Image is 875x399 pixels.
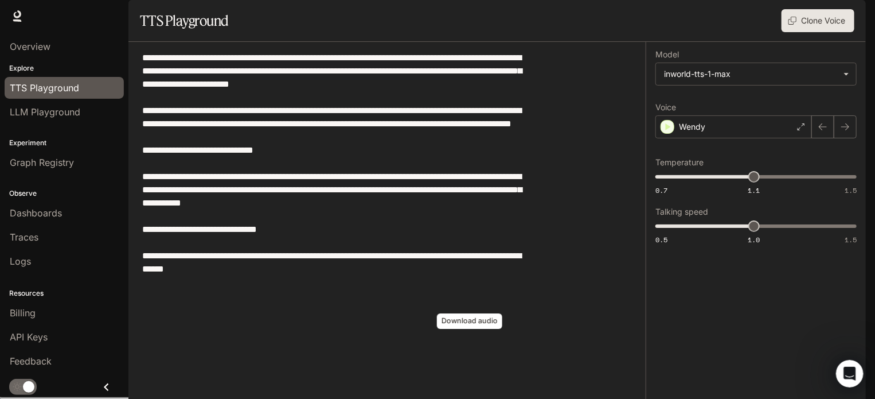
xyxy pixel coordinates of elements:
[655,208,708,216] p: Talking speed
[656,63,856,85] div: inworld-tts-1-max
[140,9,229,32] h1: TTS Playground
[782,9,854,32] button: Clone Voice
[664,68,838,80] div: inworld-tts-1-max
[655,158,704,166] p: Temperature
[748,235,760,245] span: 1.0
[836,360,864,388] iframe: Intercom live chat
[748,185,760,195] span: 1.1
[655,103,676,111] p: Voice
[437,313,502,329] div: Download audio
[845,235,857,245] span: 1.5
[655,185,667,195] span: 0.7
[679,121,705,133] p: Wendy
[655,235,667,245] span: 0.5
[845,185,857,195] span: 1.5
[655,51,679,59] p: Model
